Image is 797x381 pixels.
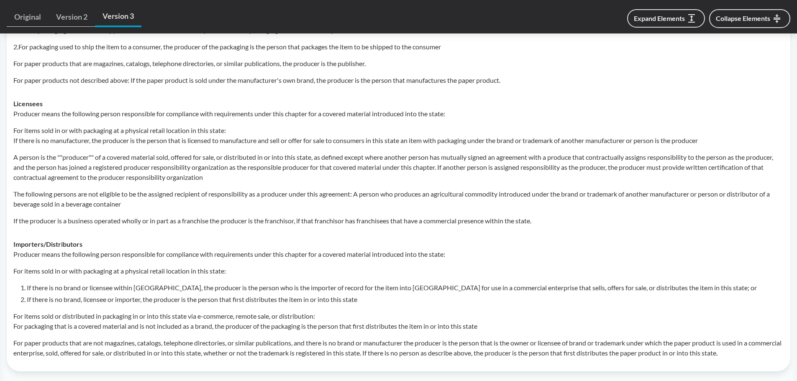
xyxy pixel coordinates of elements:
[13,100,43,107] strong: Licensees
[13,59,784,69] p: For paper products that are magazines, catalogs, telephone directories, or similar publications, ...
[13,42,784,52] p: 2.For packaging used to ship the item to a consumer, the producer of the packaging is the person ...
[13,75,784,85] p: For paper products not described above: If the paper product is sold under the manufacturer's own...
[27,283,784,293] li: If there is no brand or licensee within [GEOGRAPHIC_DATA], the producer is the person who is the ...
[13,152,784,182] p: A person is the ""producer"" of a covered material sold, offered for sale, or distributed in or i...
[95,7,141,27] a: Version 3
[13,338,784,358] p: For paper products that are not magazines, catalogs, telephone directories, or similar publicatio...
[13,311,784,331] p: For items sold or distributed in packaging in or into this state via e-commerce, remote sale, or ...
[13,189,784,209] p: The following persons are not eligible to be the assigned recipient of responsibility as a produc...
[13,125,784,146] p: For items sold in or with packaging at a physical retail location in this state: If there is no m...
[13,266,784,276] p: For items sold in or with packaging at a physical retail location in this state:
[13,216,784,226] p: If the producer is a business operated wholly or in part as a franchise the producer is the franc...
[13,109,784,119] p: Producer means the following person responsible for compliance with requirements under this chapt...
[27,294,784,304] li: If there is no brand, licensee or importer, the producer is the person that first distributes the...
[13,249,784,259] p: Producer means the following person responsible for compliance with requirements under this chapt...
[13,240,82,248] strong: Importers/​Distributors
[49,8,95,27] a: Version 2
[7,8,49,27] a: Original
[709,9,790,28] button: Collapse Elements
[627,9,705,28] button: Expand Elements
